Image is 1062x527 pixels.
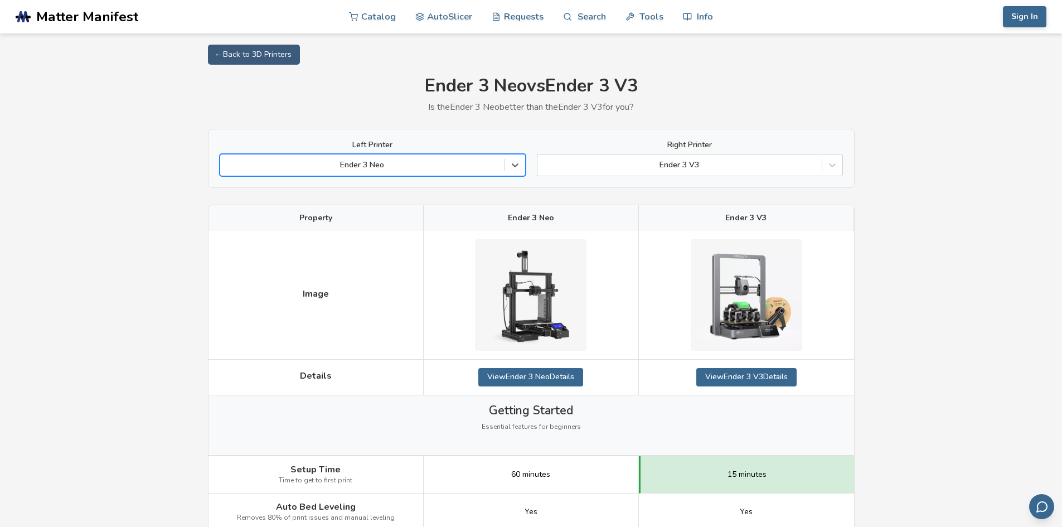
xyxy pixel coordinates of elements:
[525,507,537,516] span: Yes
[208,102,855,112] p: Is the Ender 3 Neo better than the Ender 3 V3 for you?
[303,289,329,299] span: Image
[208,45,300,65] a: ← Back to 3D Printers
[728,470,767,479] span: 15 minutes
[691,239,802,351] img: Ender 3 V3
[537,141,843,149] label: Right Printer
[237,514,395,522] span: Removes 80% of print issues and manual leveling
[279,477,352,485] span: Time to get to first print
[1029,494,1054,519] button: Send feedback via email
[475,239,586,351] img: Ender 3 Neo
[299,214,332,223] span: Property
[696,368,797,386] a: ViewEnder 3 V3Details
[511,470,550,479] span: 60 minutes
[220,141,526,149] label: Left Printer
[740,507,753,516] span: Yes
[482,423,581,431] span: Essential features for beginners
[276,502,356,512] span: Auto Bed Leveling
[208,76,855,96] h1: Ender 3 Neo vs Ender 3 V3
[489,404,573,417] span: Getting Started
[508,214,554,223] span: Ender 3 Neo
[543,161,545,170] input: Ender 3 V3
[478,368,583,386] a: ViewEnder 3 NeoDetails
[1003,6,1046,27] button: Sign In
[300,371,332,381] span: Details
[725,214,767,223] span: Ender 3 V3
[290,465,341,475] span: Setup Time
[36,9,138,25] span: Matter Manifest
